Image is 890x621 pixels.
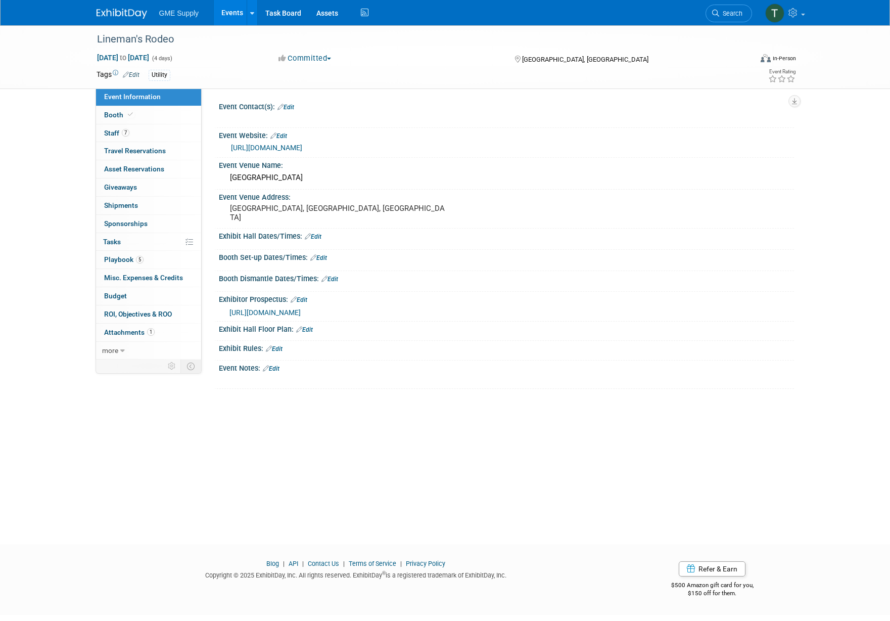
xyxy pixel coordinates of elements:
span: | [341,560,347,567]
span: Travel Reservations [104,147,166,155]
span: Event Information [104,93,161,101]
a: Travel Reservations [96,142,201,160]
a: Edit [321,276,338,283]
div: Exhibit Rules: [219,341,794,354]
span: Shipments [104,201,138,209]
a: Edit [305,233,321,240]
div: Utility [149,70,170,80]
div: Event Contact(s): [219,99,794,112]
a: Budget [96,287,201,305]
div: Exhibitor Prospectus: [219,292,794,305]
a: Contact Us [308,560,339,567]
span: Misc. Expenses & Credits [104,274,183,282]
a: ROI, Objectives & ROO [96,305,201,323]
a: Edit [266,345,283,352]
i: Booth reservation complete [128,112,133,117]
span: Booth [104,111,135,119]
a: Terms of Service [349,560,396,567]
span: Tasks [103,238,121,246]
span: Budget [104,292,127,300]
span: to [118,54,128,62]
a: Refer & Earn [679,561,745,576]
span: (4 days) [151,55,172,62]
div: Booth Set-up Dates/Times: [219,250,794,263]
span: Staff [104,129,129,137]
span: more [102,346,118,354]
a: Attachments1 [96,324,201,341]
a: more [96,342,201,360]
td: Personalize Event Tab Strip [163,360,181,373]
a: Edit [270,132,287,140]
td: Tags [97,69,139,81]
a: Edit [310,254,327,261]
span: [DATE] [DATE] [97,53,150,62]
span: Search [719,10,742,17]
span: Playbook [104,255,144,263]
div: Event Format [692,53,797,68]
a: Tasks [96,233,201,251]
a: Event Information [96,88,201,106]
div: $150 off for them. [631,589,794,598]
img: Todd Licence [765,4,784,23]
div: In-Person [772,55,796,62]
img: Format-Inperson.png [761,54,771,62]
a: [URL][DOMAIN_NAME] [229,308,301,317]
div: Event Notes: [219,361,794,374]
a: Privacy Policy [406,560,445,567]
a: Edit [296,326,313,333]
a: Blog [266,560,279,567]
div: Booth Dismantle Dates/Times: [219,271,794,284]
a: Edit [123,71,139,78]
pre: [GEOGRAPHIC_DATA], [GEOGRAPHIC_DATA], [GEOGRAPHIC_DATA] [230,204,447,222]
span: Sponsorships [104,219,148,228]
a: Search [706,5,752,22]
div: Copyright © 2025 ExhibitDay, Inc. All rights reserved. ExhibitDay is a registered trademark of Ex... [97,568,616,580]
div: [GEOGRAPHIC_DATA] [226,170,786,186]
a: API [289,560,298,567]
span: Asset Reservations [104,165,164,173]
sup: ® [382,570,386,576]
a: [URL][DOMAIN_NAME] [231,144,302,152]
span: 1 [147,328,155,336]
div: Event Website: [219,128,794,141]
div: Event Venue Name: [219,158,794,170]
span: ROI, Objectives & ROO [104,310,172,318]
a: Edit [277,104,294,111]
span: Giveaways [104,183,137,191]
div: Exhibit Hall Dates/Times: [219,229,794,242]
span: | [398,560,404,567]
span: [GEOGRAPHIC_DATA], [GEOGRAPHIC_DATA] [522,56,648,63]
img: ExhibitDay [97,9,147,19]
div: Event Venue Address: [219,190,794,202]
span: 5 [136,256,144,263]
span: | [280,560,287,567]
td: Toggle Event Tabs [180,360,201,373]
a: Sponsorships [96,215,201,233]
a: Edit [263,365,279,372]
a: Giveaways [96,179,201,196]
span: GME Supply [159,9,199,17]
div: Exhibit Hall Floor Plan: [219,322,794,335]
span: 7 [122,129,129,137]
a: Asset Reservations [96,160,201,178]
div: Lineman's Rodeo [93,30,737,49]
a: Misc. Expenses & Credits [96,269,201,287]
a: Booth [96,106,201,124]
span: | [300,560,306,567]
button: Committed [275,53,335,64]
a: Edit [291,296,307,303]
div: $500 Amazon gift card for you, [631,574,794,598]
a: Playbook5 [96,251,201,269]
a: Shipments [96,197,201,214]
span: Attachments [104,328,155,336]
a: Staff7 [96,124,201,142]
div: Event Rating [768,69,795,74]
